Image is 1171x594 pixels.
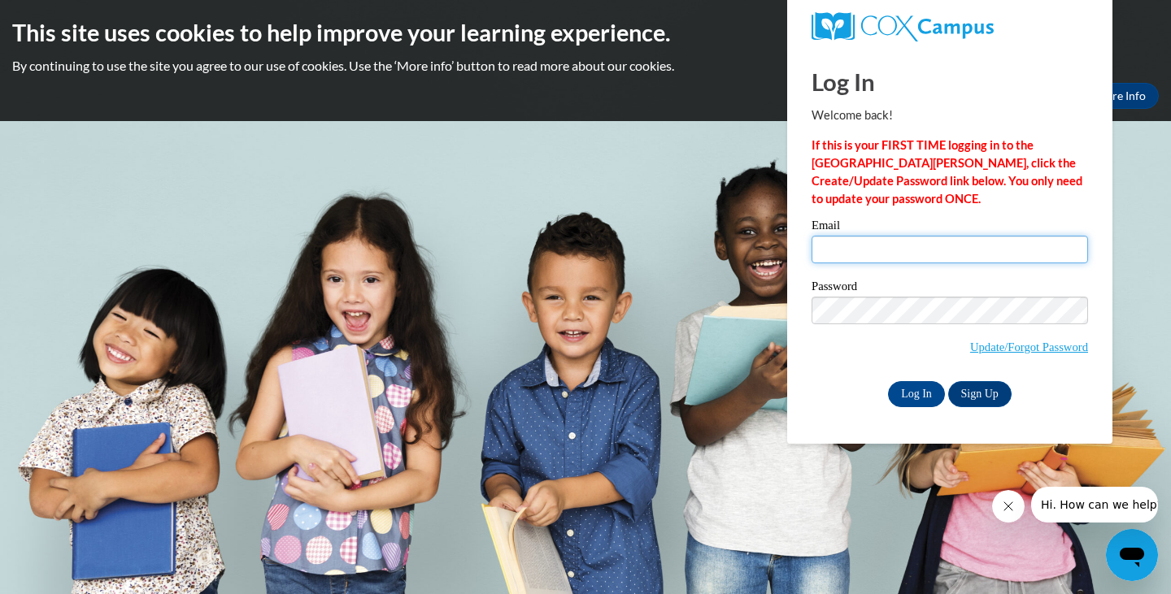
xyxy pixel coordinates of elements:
[992,490,1025,522] iframe: Close message
[812,138,1082,206] strong: If this is your FIRST TIME logging in to the [GEOGRAPHIC_DATA][PERSON_NAME], click the Create/Upd...
[812,219,1088,236] label: Email
[12,16,1159,49] h2: This site uses cookies to help improve your learning experience.
[812,12,994,41] img: COX Campus
[1082,83,1159,109] a: More Info
[1106,529,1158,581] iframe: Button to launch messaging window
[970,340,1088,353] a: Update/Forgot Password
[12,57,1159,75] p: By continuing to use the site you agree to our use of cookies. Use the ‘More info’ button to read...
[948,381,1012,407] a: Sign Up
[812,280,1088,297] label: Password
[812,106,1088,124] p: Welcome back!
[812,65,1088,98] h1: Log In
[888,381,945,407] input: Log In
[1031,487,1158,522] iframe: Message from company
[10,11,132,24] span: Hi. How can we help?
[812,12,1088,41] a: COX Campus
